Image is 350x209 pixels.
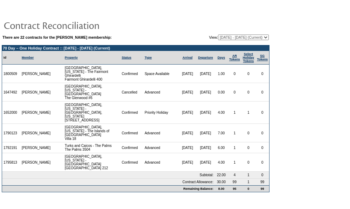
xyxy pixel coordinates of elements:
[143,142,178,153] td: Advanced
[120,153,143,172] td: Confirmed
[217,56,225,59] a: Days
[241,142,256,153] td: 0
[241,172,256,179] td: 1
[228,83,241,102] td: 0
[143,124,178,142] td: Advanced
[241,153,256,172] td: 0
[255,65,269,83] td: 0
[22,56,34,59] a: Member
[143,83,178,102] td: Advanced
[145,56,152,59] a: Type
[228,185,241,192] td: 95
[215,153,228,172] td: 4.00
[215,172,228,179] td: 22.00
[20,153,52,172] td: [PERSON_NAME]
[178,83,196,102] td: [DATE]
[120,65,143,83] td: Confirmed
[175,35,269,40] td: View:
[228,153,241,172] td: 1
[2,179,215,185] td: Contract Allowance:
[120,102,143,124] td: Confirmed
[63,102,120,124] td: [GEOGRAPHIC_DATA], [US_STATE] - [GEOGRAPHIC_DATA], [US_STATE] [STREET_ADDRESS]
[241,185,256,192] td: 0
[178,65,196,83] td: [DATE]
[20,102,52,124] td: [PERSON_NAME]
[241,102,256,124] td: 1
[198,56,213,59] a: Departure
[255,142,269,153] td: 0
[178,102,196,124] td: [DATE]
[255,179,269,185] td: 99
[178,142,196,153] td: [DATE]
[255,124,269,142] td: 0
[196,65,215,83] td: [DATE]
[120,124,143,142] td: Confirmed
[120,83,143,102] td: Cancelled
[3,18,143,32] img: pgTtlContractReconciliation.gif
[2,35,112,39] b: There are 22 contracts for the [PERSON_NAME] membership:
[2,83,20,102] td: 1647492
[215,142,228,153] td: 6.00
[2,65,20,83] td: 1800509
[20,83,52,102] td: [PERSON_NAME]
[241,179,256,185] td: 1
[255,153,269,172] td: 0
[2,185,215,192] td: Remaining Balance:
[228,142,241,153] td: 1
[2,45,269,51] td: 70 Day – One Holiday Contract :: [DATE] - [DATE] (Current)
[143,65,178,83] td: Space Available
[215,83,228,102] td: 0.00
[241,65,256,83] td: 0
[215,65,228,83] td: 1.00
[178,124,196,142] td: [DATE]
[143,153,178,172] td: Advanced
[228,179,241,185] td: 99
[2,172,215,179] td: Subtotal:
[229,54,240,61] a: ARTokens
[241,124,256,142] td: 0
[20,124,52,142] td: [PERSON_NAME]
[63,142,120,153] td: Turks and Caicos - The Palms The Palms 3504
[20,142,52,153] td: [PERSON_NAME]
[65,56,78,59] a: Property
[241,83,256,102] td: 0
[255,172,269,179] td: 0
[178,153,196,172] td: [DATE]
[2,124,20,142] td: 1790123
[20,65,52,83] td: [PERSON_NAME]
[182,56,192,59] a: Arrival
[215,124,228,142] td: 7.00
[196,153,215,172] td: [DATE]
[120,142,143,153] td: Confirmed
[63,153,120,172] td: [GEOGRAPHIC_DATA], [US_STATE] - [GEOGRAPHIC_DATA] [GEOGRAPHIC_DATA] 212
[143,102,178,124] td: Priority Holiday
[228,65,241,83] td: 0
[63,65,120,83] td: [GEOGRAPHIC_DATA], [US_STATE] - The Fairmont Ghirardelli Fairmont Ghirardelli 400
[196,124,215,142] td: [DATE]
[215,179,228,185] td: 30.00
[196,102,215,124] td: [DATE]
[255,185,269,192] td: 99
[63,124,120,142] td: [GEOGRAPHIC_DATA], [US_STATE] - The Islands of [GEOGRAPHIC_DATA] Villa 18
[196,142,215,153] td: [DATE]
[2,153,20,172] td: 1795813
[243,52,254,63] a: Select HolidayTokens
[215,102,228,124] td: 4.00
[255,83,269,102] td: 0
[2,102,20,124] td: 1652000
[2,142,20,153] td: 1792191
[228,172,241,179] td: 4
[2,51,20,65] td: Id
[228,102,241,124] td: 1
[122,56,132,59] a: Status
[215,185,228,192] td: 8.00
[228,124,241,142] td: 1
[63,83,120,102] td: [GEOGRAPHIC_DATA], [US_STATE] - [GEOGRAPHIC_DATA] The Glenwood #6
[257,54,268,61] a: SGTokens
[255,102,269,124] td: 0
[196,83,215,102] td: [DATE]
